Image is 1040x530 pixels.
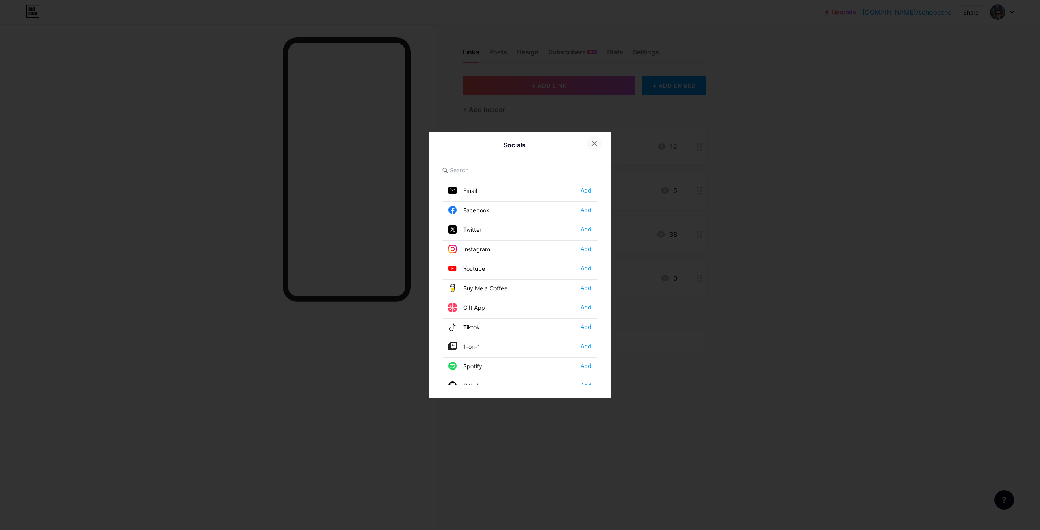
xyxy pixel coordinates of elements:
[448,303,485,312] div: Gift App
[581,381,591,389] div: Add
[448,225,481,234] div: Twitter
[581,342,591,350] div: Add
[448,323,480,331] div: Tiktok
[448,206,490,214] div: Facebook
[448,342,480,350] div: 1-on-1
[503,140,526,150] div: Socials
[581,323,591,331] div: Add
[581,186,591,195] div: Add
[448,362,482,370] div: Spotify
[581,245,591,253] div: Add
[581,303,591,312] div: Add
[581,206,591,214] div: Add
[448,186,477,195] div: Email
[448,284,507,292] div: Buy Me a Coffee
[448,264,485,273] div: Youtube
[450,166,539,174] input: Search
[448,245,490,253] div: Instagram
[448,381,481,389] div: Github
[581,264,591,273] div: Add
[581,362,591,370] div: Add
[581,284,591,292] div: Add
[581,225,591,234] div: Add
